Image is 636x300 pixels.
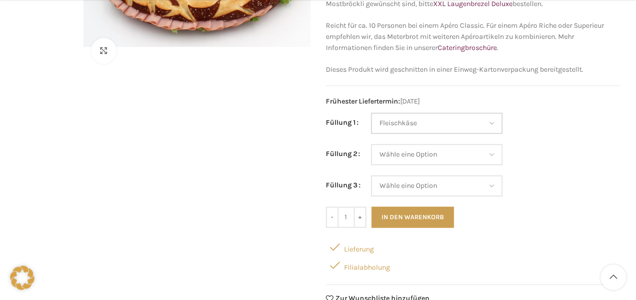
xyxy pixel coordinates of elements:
div: Lieferung [326,238,620,256]
span: [DATE] [326,96,620,107]
p: Reicht für ca. 10 Personen bei einem Apéro Classic. Für einem Apéro Riche oder Superieur empfehle... [326,20,620,54]
input: - [326,207,338,228]
label: Füllung 1 [326,117,359,128]
button: In den Warenkorb [371,207,454,228]
input: + [354,207,366,228]
input: Produktmenge [338,207,354,228]
p: Dieses Produkt wird geschnitten in einer Einweg-Kartonverpackung bereitgestellt. [326,64,620,75]
label: Füllung 2 [326,148,360,160]
div: Filialabholung [326,256,620,274]
label: Füllung 3 [326,180,361,191]
span: Frühester Liefertermin: [326,97,400,106]
a: Scroll to top button [601,265,626,290]
a: Cateringbroschüre [438,43,497,52]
